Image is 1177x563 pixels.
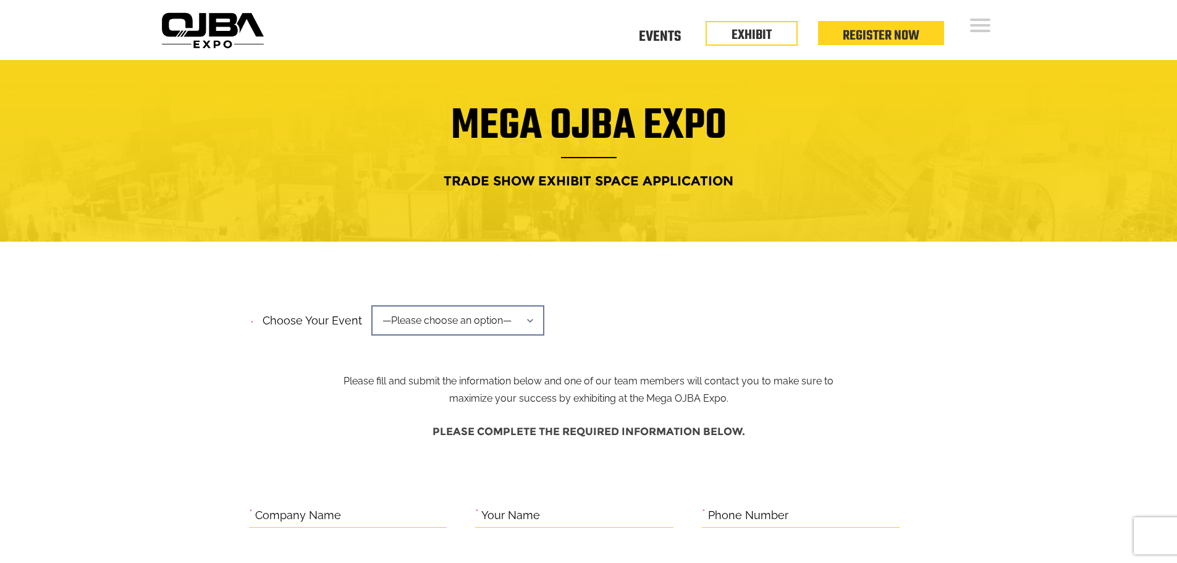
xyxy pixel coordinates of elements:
span: —Please choose an option— [371,305,544,336]
p: Please fill and submit the information below and one of our team members will contact you to make... [334,310,843,407]
h1: Mega OJBA Expo [166,109,1012,158]
label: Your Name [481,506,540,525]
h4: Trade Show Exhibit Space Application [166,169,1012,192]
label: Choose your event [255,303,362,331]
a: Register Now [843,25,919,46]
label: Company Name [255,506,341,525]
label: Phone Number [708,506,788,525]
h4: Please complete the required information below. [249,420,929,444]
a: EXHIBIT [732,25,772,46]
